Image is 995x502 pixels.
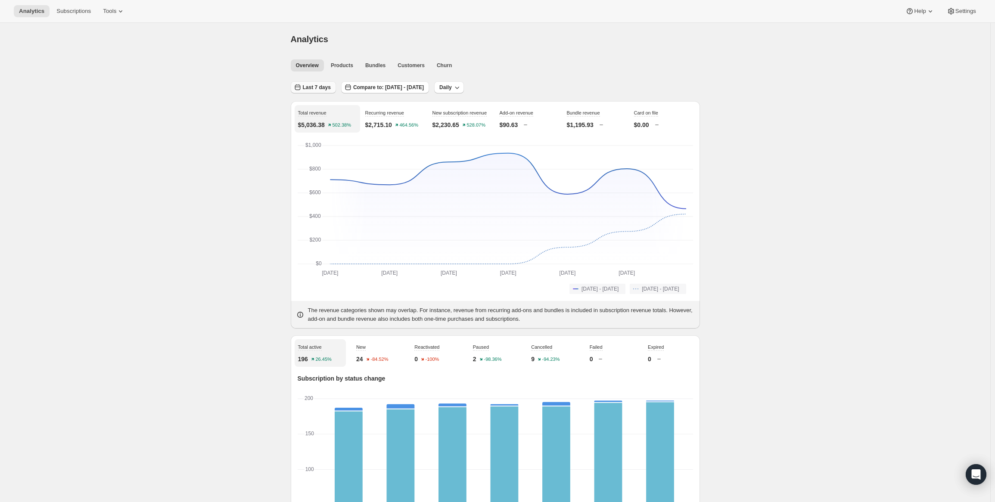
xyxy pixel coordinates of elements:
[309,237,321,243] text: $200
[914,8,926,15] span: Help
[315,357,332,362] text: 26.45%
[567,110,600,115] span: Bundle revenue
[567,121,594,129] p: $1,195.93
[298,121,325,129] p: $5,036.38
[466,123,485,128] text: 528.07%
[98,5,130,17] button: Tools
[356,344,366,350] span: New
[353,84,424,91] span: Compare to: [DATE] - [DATE]
[590,355,593,363] p: 0
[309,189,321,195] text: $600
[500,270,516,276] text: [DATE]
[531,355,535,363] p: 9
[316,260,322,266] text: $0
[298,355,308,363] p: 196
[305,395,313,401] text: 200
[594,399,622,400] rect: Expired-6 0
[426,357,439,362] text: -100%
[19,8,44,15] span: Analytics
[432,110,487,115] span: New subscription revenue
[648,344,664,350] span: Expired
[646,399,674,400] rect: Expired-6 0
[298,374,693,383] p: Subscription by status change
[531,344,552,350] span: Cancelled
[298,110,326,115] span: Total revenue
[542,402,570,406] rect: New-1 5
[490,399,518,400] rect: Expired-6 0
[309,213,320,219] text: $400
[308,306,695,323] p: The revenue categories shown may overlap. For instance, revenue from recurring add-ons and bundle...
[439,84,452,91] span: Daily
[51,5,96,17] button: Subscriptions
[296,62,319,69] span: Overview
[473,355,476,363] p: 2
[332,123,351,128] text: 502.38%
[386,399,414,400] rect: Expired-6 0
[437,62,452,69] span: Churn
[365,110,404,115] span: Recurring revenue
[341,81,429,93] button: Compare to: [DATE] - [DATE]
[291,81,336,93] button: Last 7 days
[414,344,439,350] span: Reactivated
[594,401,622,403] rect: New-1 2
[900,5,939,17] button: Help
[432,121,459,129] p: $2,230.65
[334,399,362,400] rect: Expired-6 0
[386,404,414,409] rect: New-1 6
[542,357,560,362] text: -94.23%
[646,401,674,403] rect: New-1 1
[542,399,570,400] rect: Expired-6 0
[303,84,331,91] span: Last 7 days
[966,464,986,485] div: Open Intercom Messenger
[56,8,91,15] span: Subscriptions
[434,81,464,93] button: Daily
[309,166,321,172] text: $800
[381,270,398,276] text: [DATE]
[634,110,658,115] span: Card on file
[619,270,635,276] text: [DATE]
[370,357,388,362] text: -84.52%
[590,344,603,350] span: Failed
[441,270,457,276] text: [DATE]
[398,62,425,69] span: Customers
[648,355,651,363] p: 0
[305,431,314,437] text: 150
[569,284,625,294] button: [DATE] - [DATE]
[334,408,362,412] rect: New-1 4
[414,355,418,363] p: 0
[305,466,314,472] text: 100
[484,357,501,362] text: -98.36%
[942,5,981,17] button: Settings
[291,34,328,44] span: Analytics
[365,62,386,69] span: Bundles
[103,8,116,15] span: Tools
[356,355,363,363] p: 24
[438,399,466,400] rect: Expired-6 0
[399,123,418,128] text: 464.56%
[955,8,976,15] span: Settings
[305,142,321,148] text: $1,000
[559,270,575,276] text: [DATE]
[298,344,322,350] span: Total active
[14,5,50,17] button: Analytics
[500,121,518,129] p: $90.63
[500,110,533,115] span: Add-on revenue
[634,121,649,129] p: $0.00
[365,121,392,129] p: $2,715.10
[630,284,686,294] button: [DATE] - [DATE]
[331,62,353,69] span: Products
[581,285,619,292] span: [DATE] - [DATE]
[490,404,518,406] rect: New-1 2
[322,270,338,276] text: [DATE]
[642,285,679,292] span: [DATE] - [DATE]
[473,344,489,350] span: Paused
[438,403,466,407] rect: New-1 4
